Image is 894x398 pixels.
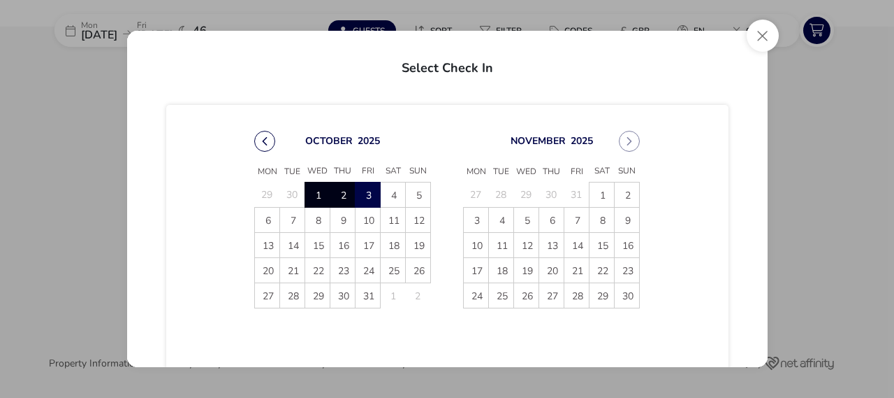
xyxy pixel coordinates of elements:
button: Next Month [619,131,640,152]
td: 29 [255,183,280,208]
span: 12 [406,208,431,233]
td: 16 [330,233,356,258]
div: Choose Date [242,114,652,325]
span: 2 [331,183,356,208]
td: 20 [255,258,280,283]
td: 4 [381,183,406,208]
span: 28 [281,284,305,308]
td: 26 [514,283,539,308]
span: Tue [489,162,514,183]
td: 16 [615,233,640,258]
span: 25 [381,259,406,283]
td: 31 [356,283,381,308]
td: 5 [406,183,431,208]
td: 1 [589,183,615,208]
td: 22 [589,258,615,283]
td: 17 [356,233,381,258]
span: 29 [590,284,615,308]
td: 23 [330,258,356,283]
td: 2 [406,283,431,308]
span: 5 [406,183,431,208]
span: Wed [305,161,330,182]
td: 1 [381,283,406,308]
td: 3 [356,183,381,208]
td: 27 [464,183,489,208]
span: 5 [515,208,539,233]
span: 18 [490,259,514,283]
span: 6 [540,208,564,233]
td: 27 [255,283,280,308]
td: 19 [406,233,431,258]
td: 27 [539,283,564,308]
td: 31 [564,183,589,208]
span: 17 [464,259,489,283]
span: Sat [381,161,406,182]
span: Sat [589,161,615,182]
td: 3 [464,208,489,233]
td: 6 [539,208,564,233]
span: Sun [406,161,431,182]
td: 15 [589,233,615,258]
span: 27 [540,284,564,308]
span: 22 [306,259,330,283]
td: 15 [305,233,330,258]
span: 23 [331,259,356,283]
td: 29 [305,283,330,308]
td: 11 [489,233,514,258]
span: 4 [381,183,406,208]
span: 30 [615,284,640,308]
span: 30 [331,284,356,308]
td: 26 [406,258,431,283]
td: 5 [514,208,539,233]
span: 26 [515,284,539,308]
td: 17 [464,258,489,283]
span: 29 [306,284,330,308]
td: 8 [305,208,330,233]
td: 30 [615,283,640,308]
span: 1 [306,183,330,208]
td: 14 [564,233,589,258]
span: 21 [281,259,305,283]
span: 1 [590,183,615,208]
td: 12 [514,233,539,258]
span: 20 [540,259,564,283]
td: 25 [381,258,406,283]
span: 13 [540,234,564,258]
span: Mon [464,162,489,183]
button: Choose Month [511,134,566,148]
td: 28 [564,283,589,308]
span: 11 [490,234,514,258]
td: 4 [489,208,514,233]
span: 16 [615,234,640,258]
span: 19 [515,259,539,283]
td: 6 [255,208,280,233]
button: Choose Year [358,134,380,148]
span: 20 [256,259,280,283]
span: 24 [464,284,489,308]
td: 21 [564,258,589,283]
span: Tue [280,162,305,183]
td: 13 [539,233,564,258]
td: 28 [280,283,305,308]
span: 13 [256,234,280,258]
td: 9 [330,208,356,233]
td: 9 [615,208,640,233]
span: 18 [381,234,406,258]
td: 10 [464,233,489,258]
span: 26 [406,259,431,283]
td: 14 [280,233,305,258]
span: 28 [565,284,589,308]
td: 18 [489,258,514,283]
span: Sun [615,161,640,182]
span: 23 [615,259,640,283]
span: 6 [256,208,280,233]
span: 25 [490,284,514,308]
td: 29 [589,283,615,308]
span: 14 [281,234,305,258]
td: 8 [589,208,615,233]
span: 21 [565,259,589,283]
span: 8 [306,208,330,233]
